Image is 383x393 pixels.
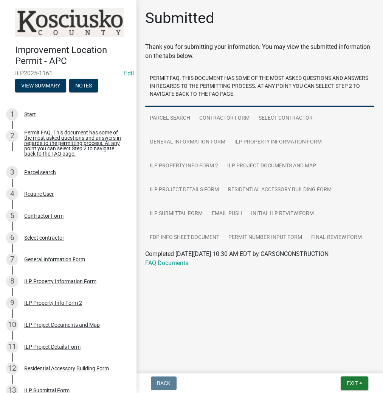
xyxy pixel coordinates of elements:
[69,79,98,92] button: Notes
[207,202,247,226] a: Email Push
[151,376,177,390] button: Back
[224,226,307,250] a: Permit Number Input Form
[145,106,195,131] a: Parcel search
[24,112,36,117] div: Start
[24,344,81,349] div: ILP Project Details Form
[24,322,100,327] div: ILP Project Documents and Map
[24,388,70,393] div: ILP Submittal Form
[307,226,366,250] a: Final Review Form
[24,191,54,196] div: Require User
[223,154,321,178] a: ILP Project Documents and Map
[24,235,64,240] div: Select contractor
[15,70,121,77] span: ILP2025-1161
[157,380,171,386] span: Back
[24,300,82,306] div: ILP Property Info Form 2
[145,9,214,27] h1: Submitted
[6,210,18,222] div: 5
[24,213,64,218] div: Contractor Form
[6,275,18,287] div: 8
[24,257,85,262] div: General Information Form
[145,42,374,61] div: Thank you for submitting your information. You may view the submitted information on the tabs below.
[247,202,318,226] a: Initial ILP Review Form
[341,376,368,390] button: Exit
[195,106,254,131] a: Contractor Form
[223,178,336,202] a: Residential Accessory Building Form
[15,8,124,37] img: Kosciusko County, Indiana
[6,188,18,200] div: 4
[6,319,18,331] div: 10
[254,106,317,131] a: Select contractor
[145,178,223,202] a: ILP Project Details Form
[124,70,134,77] wm-modal-confirm: Edit Application Number
[24,366,109,371] div: Residential Accessory Building Form
[15,79,66,92] button: View Summary
[24,279,96,284] div: ILP Property Information Form
[6,362,18,374] div: 12
[6,253,18,265] div: 7
[6,297,18,309] div: 9
[24,130,124,156] div: Permit FAQ. This document has some of the most asked questions and answers in regards to the perm...
[24,170,56,175] div: Parcel search
[230,130,326,154] a: ILP Property Information Form
[6,232,18,244] div: 6
[124,70,134,77] a: Edit
[145,250,329,257] span: Completed [DATE][DATE] 10:30 AM EDT by CARSONCONSTRUCTION
[15,45,130,67] h4: Improvement Location Permit - APC
[145,67,374,107] a: Permit FAQ. This document has some of the most asked questions and answers in regards to the perm...
[145,226,224,250] a: FDP INFO Sheet Document
[145,154,223,178] a: ILP Property Info Form 2
[6,130,18,142] div: 2
[6,166,18,178] div: 3
[347,380,358,386] span: Exit
[145,130,230,154] a: General Information Form
[145,259,188,267] a: FAQ Documents
[15,83,66,89] wm-modal-confirm: Summary
[6,108,18,120] div: 1
[69,83,98,89] wm-modal-confirm: Notes
[145,202,207,226] a: ILP Submittal Form
[6,341,18,353] div: 11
